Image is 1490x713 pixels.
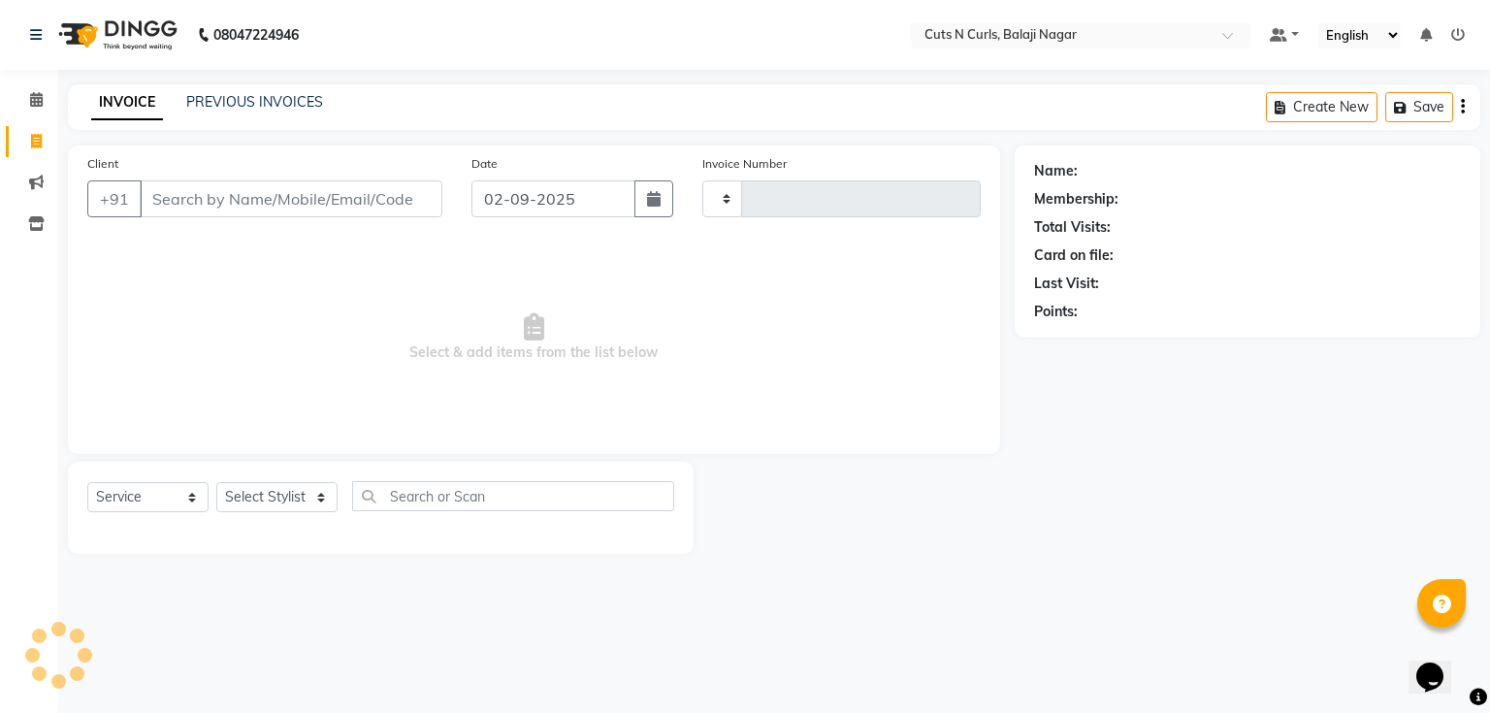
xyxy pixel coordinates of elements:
[1266,92,1377,122] button: Create New
[1034,302,1078,322] div: Points:
[1034,274,1099,294] div: Last Visit:
[140,180,442,217] input: Search by Name/Mobile/Email/Code
[87,180,142,217] button: +91
[87,241,981,435] span: Select & add items from the list below
[352,481,674,511] input: Search or Scan
[49,8,182,62] img: logo
[1385,92,1453,122] button: Save
[1409,635,1471,694] iframe: chat widget
[471,155,498,173] label: Date
[87,155,118,173] label: Client
[1034,245,1114,266] div: Card on file:
[213,8,299,62] b: 08047224946
[91,85,163,120] a: INVOICE
[702,155,787,173] label: Invoice Number
[186,93,323,111] a: PREVIOUS INVOICES
[1034,189,1118,210] div: Membership:
[1034,161,1078,181] div: Name:
[1034,217,1111,238] div: Total Visits:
